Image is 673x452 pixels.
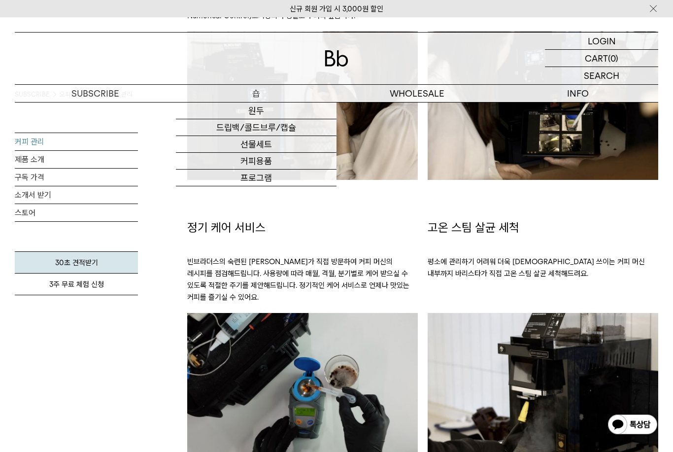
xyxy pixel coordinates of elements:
p: 빈브라더스의 숙련된 [PERSON_NAME]가 직접 방문하여 커피 머신의 레시피를 점검해드립니다. 사용량에 따라 매월, 격월, 분기별로 케어 받으실 수 있도록 적절한 주기를 ... [187,236,418,313]
a: 소개서 받기 [15,186,138,204]
h3: 정기 케어 서비스 [187,219,418,236]
p: WHOLESALE [336,85,498,102]
a: 숍 [176,85,337,102]
a: SUBSCRIBE [15,85,176,102]
p: (0) [608,50,618,67]
a: 커피 관리 [15,133,138,150]
img: 로고 [325,50,348,67]
a: 선물세트 [176,136,337,153]
a: CART (0) [545,50,658,67]
p: INFO [498,85,659,102]
img: 카카오톡 채널 1:1 채팅 버튼 [607,414,658,437]
a: LOGIN [545,33,658,50]
a: 원두 [176,103,337,119]
a: 3주 무료 체험 신청 [15,274,138,295]
a: 드립백/콜드브루/캡슐 [176,119,337,136]
p: 평소에 관리하기 어려워 더욱 [DEMOGRAPHIC_DATA] 쓰이는 커피 머신 내부까지 바리스타가 직접 고온 스팀 살균 세척해드려요. [428,236,658,289]
img: 바리스타가 세팅해주는 레시피 [428,32,658,180]
a: 구독 가격 [15,169,138,186]
a: 신규 회원 가입 시 3,000원 할인 [290,4,383,13]
a: 커피용품 [176,153,337,170]
p: CART [585,50,608,67]
a: 30초 견적받기 [15,251,138,274]
h3: 고온 스팀 살균 세척 [428,219,658,236]
a: 제품 소개 [15,151,138,168]
a: 스토어 [15,204,138,221]
p: SEARCH [584,67,619,84]
p: LOGIN [588,33,616,49]
a: 프로그램 [176,170,337,186]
